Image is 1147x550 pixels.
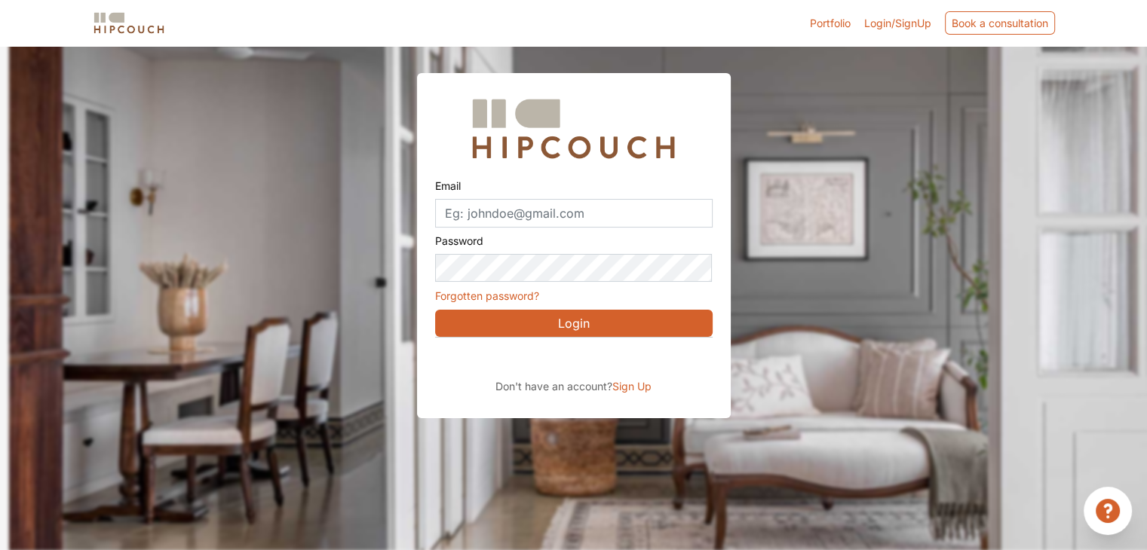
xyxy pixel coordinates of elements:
span: Don't have an account? [495,380,612,393]
label: Email [435,173,461,199]
span: Sign Up [612,380,652,393]
span: Login/SignUp [864,17,931,29]
a: Forgotten password? [435,289,539,302]
img: logo-horizontal.svg [91,10,167,36]
input: Eg: johndoe@gmail.com [435,199,713,228]
img: Hipcouch Logo [465,91,682,167]
span: logo-horizontal.svg [91,6,167,40]
label: Password [435,228,483,254]
button: Login [435,310,713,337]
iframe: Sign in with Google Button [428,342,719,375]
div: Book a consultation [945,11,1055,35]
a: Portfolio [810,15,851,31]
